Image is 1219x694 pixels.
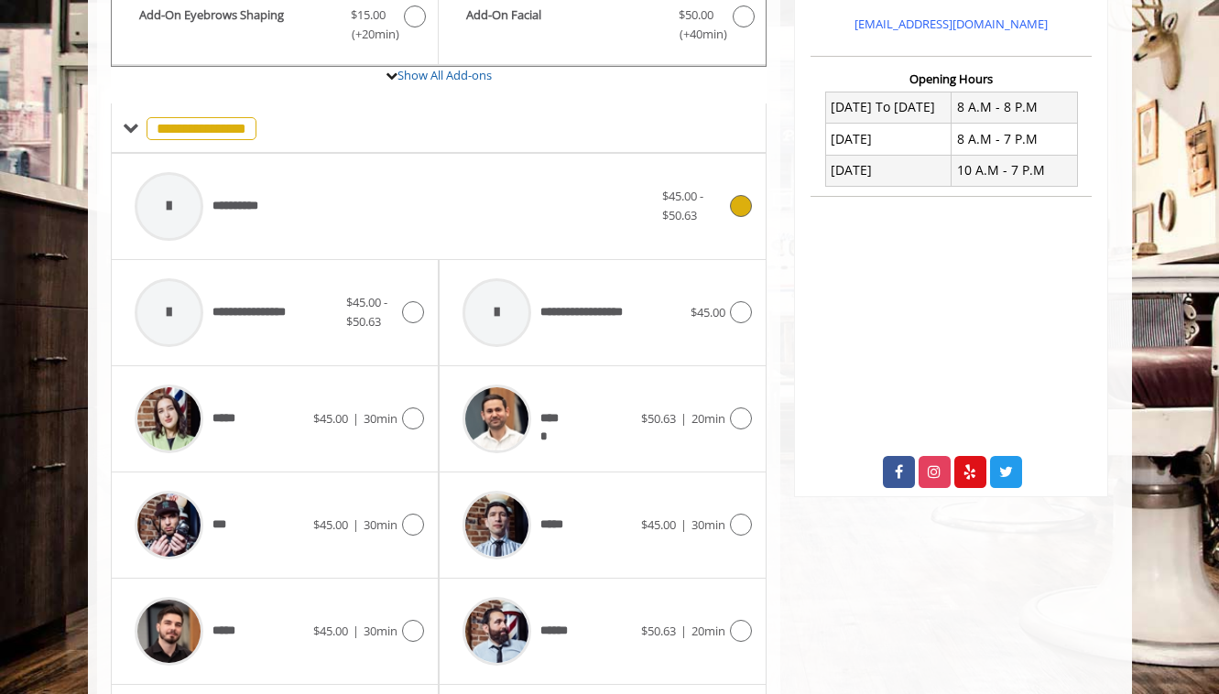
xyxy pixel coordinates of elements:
span: 20min [691,623,725,639]
td: [DATE] [825,124,952,155]
span: $50.00 [679,5,713,25]
span: $15.00 [351,5,386,25]
span: | [680,410,687,427]
span: $50.63 [641,623,676,639]
span: | [680,623,687,639]
span: $45.00 [313,623,348,639]
span: 30min [364,623,397,639]
span: $45.00 - $50.63 [346,294,387,330]
span: | [680,516,687,533]
td: [DATE] [825,155,952,186]
b: Add-On Facial [466,5,660,44]
td: 10 A.M - 7 P.M [952,155,1078,186]
span: | [353,516,359,533]
span: 30min [364,516,397,533]
span: | [353,623,359,639]
span: $45.00 [641,516,676,533]
label: Add-On Eyebrows Shaping [121,5,429,49]
span: | [353,410,359,427]
span: $45.00 - $50.63 [662,188,703,223]
span: 20min [691,410,725,427]
a: Show All Add-ons [397,67,492,83]
b: Add-On Eyebrows Shaping [139,5,332,44]
span: $45.00 [313,410,348,427]
a: [EMAIL_ADDRESS][DOMAIN_NAME] [854,16,1048,32]
span: $50.63 [641,410,676,427]
label: Add-On Facial [448,5,756,49]
span: 30min [364,410,397,427]
span: $45.00 [691,304,725,320]
td: 8 A.M - 8 P.M [952,92,1078,123]
td: [DATE] To [DATE] [825,92,952,123]
span: $45.00 [313,516,348,533]
h3: Opening Hours [811,72,1092,85]
span: (+40min ) [669,25,723,44]
td: 8 A.M - 7 P.M [952,124,1078,155]
span: (+20min ) [341,25,395,44]
span: 30min [691,516,725,533]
